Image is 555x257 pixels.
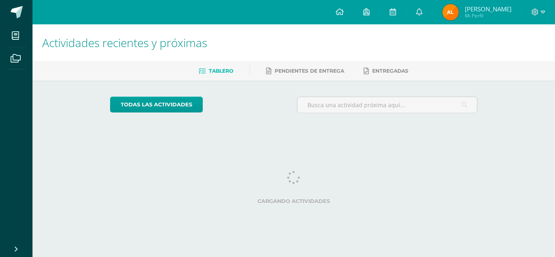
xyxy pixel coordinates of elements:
span: [PERSON_NAME] [465,5,512,13]
span: Entregadas [372,68,408,74]
a: Tablero [199,65,233,78]
img: 1a20691486c02ccbd4f0cdf07f1f41ef.png [442,4,459,20]
a: Pendientes de entrega [266,65,344,78]
span: Pendientes de entrega [275,68,344,74]
a: Entregadas [364,65,408,78]
span: Mi Perfil [465,12,512,19]
input: Busca una actividad próxima aquí... [297,97,477,113]
a: todas las Actividades [110,97,203,112]
label: Cargando actividades [110,198,478,204]
span: Tablero [209,68,233,74]
span: Actividades recientes y próximas [42,35,207,50]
